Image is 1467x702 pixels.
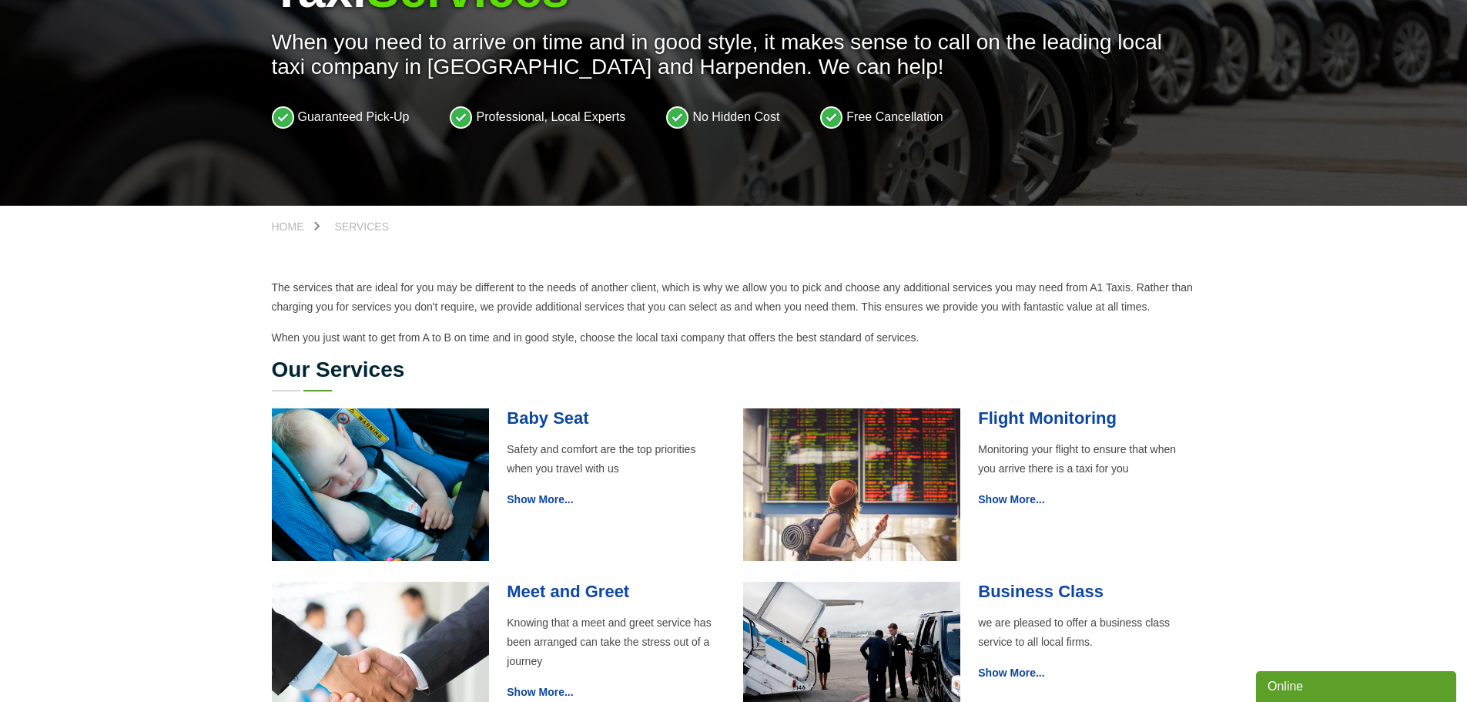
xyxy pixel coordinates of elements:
p: Safety and comfort are the top priorities when you travel with us [507,440,724,479]
a: Show More... [978,667,1044,679]
p: When you just want to get from A to B on time and in good style, choose the local taxi company th... [272,328,1196,348]
span: Services [335,220,390,233]
a: Meet and Greet [507,582,629,601]
p: Monitoring your flight to ensure that when you arrive there is a taxi for you [978,440,1195,479]
a: Services [320,221,405,232]
a: Baby Seat [507,408,588,428]
a: Flight Monitoring [978,408,1117,428]
p: we are pleased to offer a business class service to all local firms. [978,613,1195,652]
li: Professional, Local Experts [450,106,625,129]
li: Guaranteed Pick-Up [272,106,410,129]
a: Home [272,221,320,232]
h2: Our Services [272,359,1196,381]
a: Business Class [978,582,1104,601]
a: Show More... [507,493,573,506]
p: Knowing that a meet and greet service has been arranged can take the stress out of a journey [507,613,724,671]
img: Baby Seat [272,408,489,561]
li: Free Cancellation [820,106,943,129]
img: Flight Monitoring [743,408,960,561]
span: Home [272,220,304,233]
a: Show More... [507,686,573,698]
li: No Hidden Cost [666,106,779,129]
iframe: chat widget [1256,668,1459,702]
p: When you need to arrive on time and in good style, it makes sense to call on the leading local ta... [272,30,1196,79]
p: The services that are ideal for you may be different to the needs of another client, which is why... [272,278,1196,317]
a: Show More... [978,493,1044,506]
